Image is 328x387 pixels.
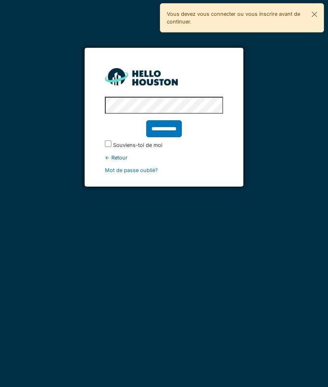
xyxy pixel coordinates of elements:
[105,68,178,85] img: HH_line-BYnF2_Hg.png
[167,11,300,25] font: Vous devez vous connecter ou vous inscrire avant de continuer.
[305,4,324,25] button: Fermer
[113,142,162,148] font: Souviens-toi de moi
[105,167,158,173] a: Mot de passe oublié?
[105,155,128,161] font: ← Retour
